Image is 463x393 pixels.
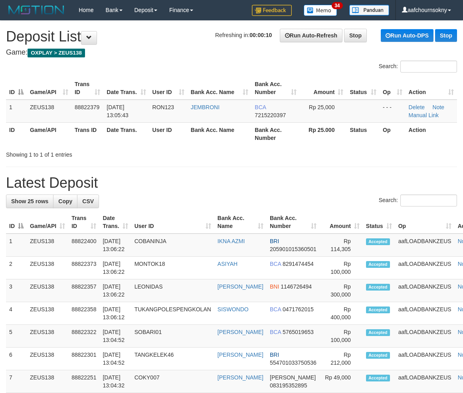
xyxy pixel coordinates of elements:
td: aafLOADBANKZEUS [395,257,455,279]
td: Rp 100,000 [320,257,363,279]
th: Status: activate to sort column ascending [363,211,395,234]
td: 3 [6,279,27,302]
td: aafLOADBANKZEUS [395,302,455,325]
td: ZEUS138 [27,257,68,279]
td: 6 [6,348,27,370]
th: ID: activate to sort column descending [6,77,27,100]
td: Rp 300,000 [320,279,363,302]
span: Accepted [366,261,390,268]
th: Amount: activate to sort column ascending [300,77,347,100]
a: [PERSON_NAME] [218,283,263,290]
a: [PERSON_NAME] [218,352,263,358]
th: Trans ID [71,122,103,145]
th: User ID: activate to sort column ascending [131,211,214,234]
td: 4 [6,302,27,325]
td: 1 [6,100,27,123]
label: Search: [379,195,457,206]
th: Date Trans.: activate to sort column ascending [103,77,149,100]
span: BCA [270,329,281,335]
th: User ID: activate to sort column ascending [149,77,188,100]
span: Copy 1146726494 to clipboard [281,283,312,290]
td: 2 [6,257,27,279]
span: BCA [270,306,281,312]
th: User ID [149,122,188,145]
span: [DATE] 13:05:43 [107,104,129,118]
span: RON123 [152,104,174,110]
th: Status [346,122,380,145]
th: Rp 25.000 [300,122,347,145]
span: Refreshing in: [215,32,272,38]
span: BCA [270,261,281,267]
td: Rp 100,000 [320,325,363,348]
a: Manual Link [409,112,439,118]
a: Run Auto-DPS [381,29,433,42]
td: 5 [6,325,27,348]
strong: 00:00:10 [249,32,272,38]
span: Copy 0471762015 to clipboard [283,306,314,312]
a: Show 25 rows [6,195,53,208]
a: Note [433,104,445,110]
td: TANGKELEK46 [131,348,214,370]
span: 34 [332,2,342,9]
th: Action: activate to sort column ascending [406,77,457,100]
th: ID [6,122,27,145]
span: OXPLAY > ZEUS138 [28,49,85,57]
td: ZEUS138 [27,100,71,123]
td: ZEUS138 [27,370,68,393]
th: Bank Acc. Number [251,122,300,145]
span: BCA [255,104,266,110]
th: Op: activate to sort column ascending [380,77,406,100]
th: ID: activate to sort column descending [6,211,27,234]
img: MOTION_logo.png [6,4,67,16]
th: Date Trans.: activate to sort column ascending [99,211,131,234]
td: 88822400 [68,234,99,257]
span: Accepted [366,352,390,359]
td: Rp 400,000 [320,302,363,325]
a: Stop [435,29,457,42]
span: Copy 554701033750536 to clipboard [270,360,317,366]
span: Show 25 rows [11,198,48,204]
td: aafLOADBANKZEUS [395,348,455,370]
th: Op: activate to sort column ascending [395,211,455,234]
th: Game/API [27,122,71,145]
td: 1 [6,234,27,257]
img: panduan.png [349,5,389,16]
td: 88822251 [68,370,99,393]
th: Bank Acc. Name [188,122,252,145]
th: Trans ID: activate to sort column ascending [71,77,103,100]
th: Bank Acc. Number: activate to sort column ascending [251,77,300,100]
img: Button%20Memo.svg [304,5,337,16]
th: Bank Acc. Name: activate to sort column ascending [188,77,252,100]
a: IKNA AZMI [218,238,245,244]
a: [PERSON_NAME] [218,374,263,381]
span: CSV [82,198,94,204]
td: [DATE] 13:06:12 [99,302,131,325]
span: Accepted [366,375,390,381]
td: [DATE] 13:04:32 [99,370,131,393]
td: Rp 49,000 [320,370,363,393]
th: Op [380,122,406,145]
td: ZEUS138 [27,325,68,348]
span: BRI [270,352,279,358]
span: BNI [270,283,279,290]
span: Accepted [366,329,390,336]
td: ZEUS138 [27,279,68,302]
span: Copy 7215220397 to clipboard [255,112,286,118]
td: [DATE] 13:06:22 [99,257,131,279]
th: Bank Acc. Number: activate to sort column ascending [267,211,320,234]
td: 88822301 [68,348,99,370]
div: Showing 1 to 1 of 1 entries [6,147,187,159]
td: 88822322 [68,325,99,348]
a: Copy [53,195,77,208]
td: COBANINJA [131,234,214,257]
h4: Game: [6,49,457,57]
a: Stop [344,29,367,42]
h1: Deposit List [6,29,457,45]
h1: Latest Deposit [6,175,457,191]
td: aafLOADBANKZEUS [395,325,455,348]
td: SOBARI01 [131,325,214,348]
span: [PERSON_NAME] [270,374,316,381]
th: Date Trans. [103,122,149,145]
input: Search: [400,195,457,206]
td: 88822357 [68,279,99,302]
